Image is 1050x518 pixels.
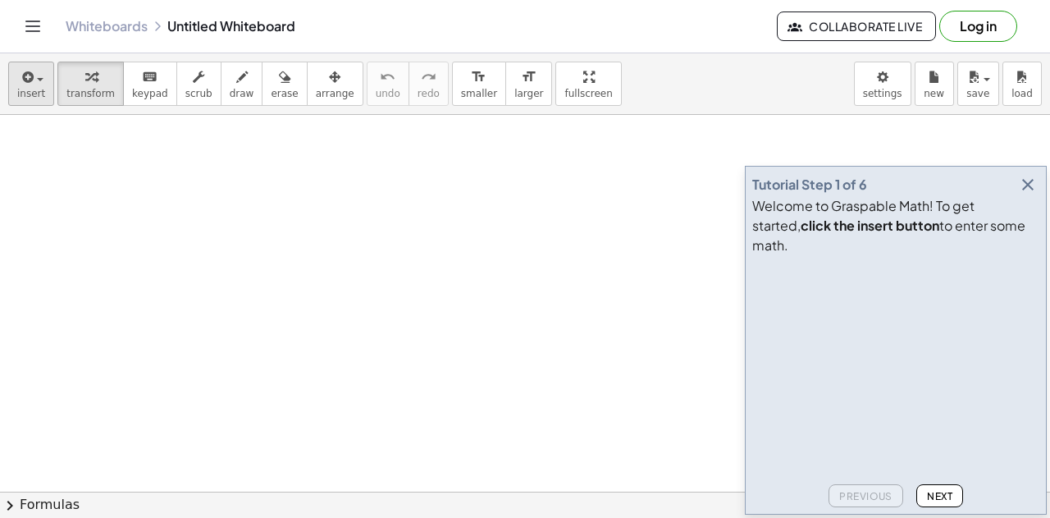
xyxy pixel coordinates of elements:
[57,62,124,106] button: transform
[262,62,307,106] button: erase
[307,62,363,106] button: arrange
[176,62,221,106] button: scrub
[924,88,944,99] span: new
[418,88,440,99] span: redo
[1011,88,1033,99] span: load
[564,88,612,99] span: fullscreen
[20,13,46,39] button: Toggle navigation
[555,62,621,106] button: fullscreen
[376,88,400,99] span: undo
[185,88,212,99] span: scrub
[752,175,867,195] div: Tutorial Step 1 of 6
[142,67,157,87] i: keyboard
[777,11,936,41] button: Collaborate Live
[316,88,354,99] span: arrange
[230,88,254,99] span: draw
[957,62,999,106] button: save
[421,67,436,87] i: redo
[927,490,952,502] span: Next
[8,62,54,106] button: insert
[915,62,954,106] button: new
[452,62,506,106] button: format_sizesmaller
[1002,62,1042,106] button: load
[514,88,543,99] span: larger
[471,67,486,87] i: format_size
[221,62,263,106] button: draw
[123,62,177,106] button: keyboardkeypad
[380,67,395,87] i: undo
[863,88,902,99] span: settings
[409,62,449,106] button: redoredo
[132,88,168,99] span: keypad
[791,19,922,34] span: Collaborate Live
[752,196,1039,255] div: Welcome to Graspable Math! To get started, to enter some math.
[801,217,939,234] b: click the insert button
[271,88,298,99] span: erase
[966,88,989,99] span: save
[367,62,409,106] button: undoundo
[854,62,911,106] button: settings
[939,11,1017,42] button: Log in
[505,62,552,106] button: format_sizelarger
[521,67,536,87] i: format_size
[66,18,148,34] a: Whiteboards
[17,88,45,99] span: insert
[916,484,963,507] button: Next
[461,88,497,99] span: smaller
[66,88,115,99] span: transform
